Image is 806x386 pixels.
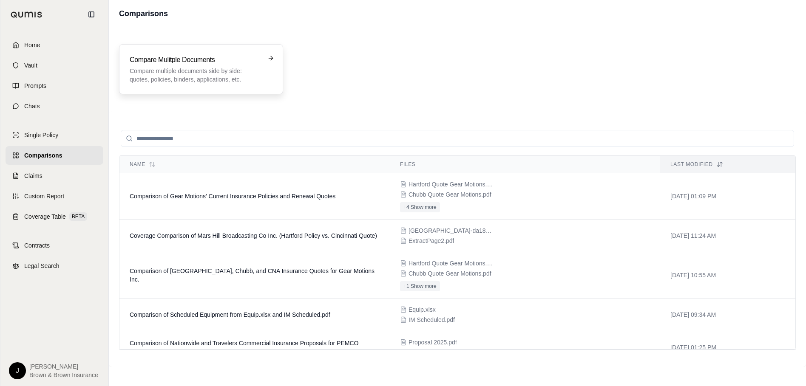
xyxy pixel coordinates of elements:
span: Brown & Brown Insurance [29,371,98,379]
span: Hartford Quote Gear Motions.pdf [409,259,494,268]
h1: Comparisons [119,8,168,20]
span: Comparison of Scheduled Equipment from Equip.xlsx and IM Scheduled.pdf [130,311,330,318]
td: [DATE] 11:24 AM [660,220,795,252]
div: Last modified [670,161,785,168]
a: Comparisons [6,146,103,165]
span: Cincinnati-da18ccdf.pdf [409,226,494,235]
td: [DATE] 01:09 PM [660,173,795,220]
span: Coverage Comparison of Mars Hill Broadcasting Co Inc. (Hartford Policy vs. Cincinnati Quote) [130,232,377,239]
td: [DATE] 01:25 PM [660,331,795,364]
div: Name [130,161,380,168]
span: Comparisons [24,151,62,160]
th: Files [390,156,660,173]
span: BETA [69,212,87,221]
span: ExtractPage2.pdf [409,237,454,245]
p: Compare multiple documents side by side: quotes, policies, binders, applications, etc. [130,67,261,84]
span: Chubb Quote Gear Motions.pdf [409,190,491,199]
a: Claims [6,166,103,185]
span: Prompts [24,82,46,90]
a: Prompts [6,76,103,95]
button: +4 Show more [400,202,440,212]
span: Coverage Table [24,212,66,221]
span: Vault [24,61,37,70]
span: Legal Search [24,262,60,270]
a: Chats [6,97,103,116]
a: Home [6,36,103,54]
span: Comparison of Hartford, Chubb, and CNA Insurance Quotes for Gear Motions Inc. [130,268,375,283]
span: Chats [24,102,40,110]
span: Single Policy [24,131,58,139]
span: IM Scheduled.pdf [409,316,455,324]
span: Comparison of Gear Motions' Current Insurance Policies and Renewal Quotes [130,193,335,200]
span: Proposal 2025.pdf [409,338,457,347]
span: Chubb Quote Gear Motions.pdf [409,269,491,278]
span: Claims [24,172,43,180]
span: Equip.xlsx [409,305,436,314]
span: Comparison of Nationwide and Travelers Commercial Insurance Proposals for PEMCO GROUP INC 2025-2026 [130,340,358,355]
h3: Compare Mulitple Documents [130,55,261,65]
span: Home [24,41,40,49]
a: Custom Report [6,187,103,206]
td: [DATE] 10:55 AM [660,252,795,299]
span: Contracts [24,241,50,250]
span: Custom Report [24,192,64,200]
a: Single Policy [6,126,103,144]
a: Contracts [6,236,103,255]
div: J [9,362,26,379]
img: Qumis Logo [11,11,43,18]
button: +1 Show more [400,281,440,291]
span: PEMCO GROUP INC.-RNL PROPOSAL 9.10.25.PDF [409,348,494,357]
a: Vault [6,56,103,75]
a: Legal Search [6,256,103,275]
span: [PERSON_NAME] [29,362,98,371]
button: Collapse sidebar [85,8,98,21]
td: [DATE] 09:34 AM [660,299,795,331]
a: Coverage TableBETA [6,207,103,226]
span: Hartford Quote Gear Motions.pdf [409,180,494,189]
